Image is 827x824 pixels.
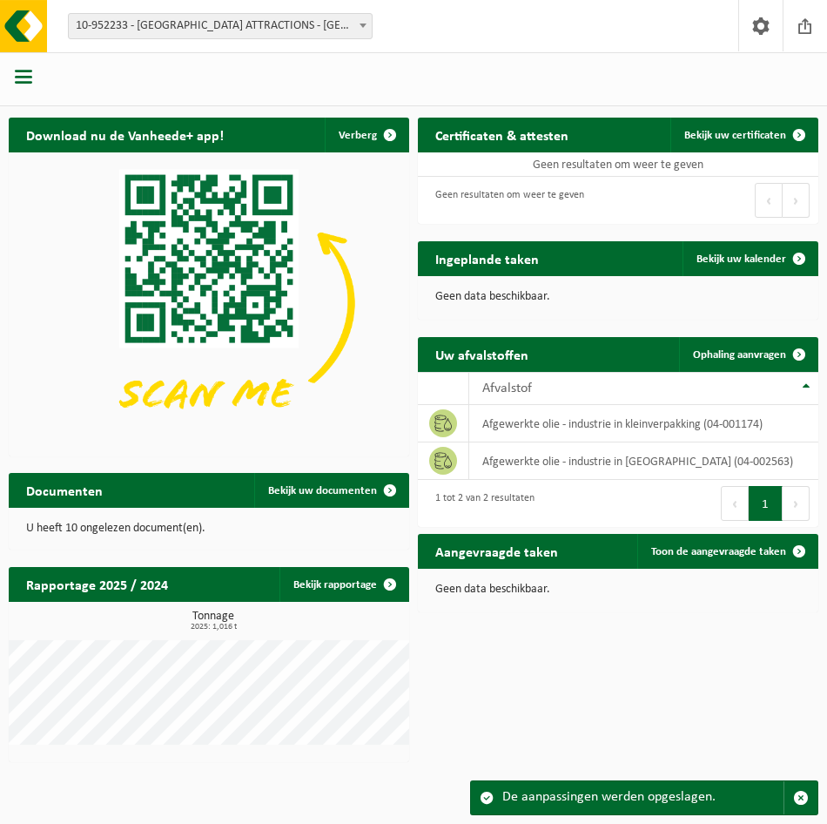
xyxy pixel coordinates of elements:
[69,14,372,38] span: 10-952233 - ROCHEHAUT ATTRACTIONS - ROCHEHAUT
[9,118,241,152] h2: Download nu de Vanheede+ app!
[721,486,749,521] button: Previous
[339,130,377,141] span: Verberg
[418,337,546,371] h2: Uw afvalstoffen
[682,241,817,276] a: Bekijk uw kalender
[637,534,817,569] a: Toon de aangevraagde taken
[783,183,810,218] button: Next
[749,486,783,521] button: 1
[9,786,291,824] iframe: chat widget
[418,534,575,568] h2: Aangevraagde taken
[17,623,409,632] span: 2025: 1,016 t
[418,118,586,152] h2: Certificaten & attesten
[482,382,532,395] span: Afvalstof
[418,152,818,177] td: Geen resultaten om weer te geven
[435,291,801,303] p: Geen data beschikbaar.
[26,523,392,535] p: U heeft 10 ongelezen document(en).
[670,118,817,152] a: Bekijk uw certificaten
[9,152,409,453] img: Download de VHEPlus App
[783,486,810,521] button: Next
[693,349,786,361] span: Ophaling aanvragen
[9,473,120,507] h2: Documenten
[427,181,584,220] div: Geen resultaten om weer te geven
[427,484,535,523] div: 1 tot 2 van 2 resultaten
[418,241,556,275] h2: Ingeplande taken
[68,13,373,39] span: 10-952233 - ROCHEHAUT ATTRACTIONS - ROCHEHAUT
[254,473,407,508] a: Bekijk uw documenten
[17,611,409,632] h3: Tonnage
[696,253,786,265] span: Bekijk uw kalender
[679,337,817,372] a: Ophaling aanvragen
[435,584,801,596] p: Geen data beschikbaar.
[9,567,185,601] h2: Rapportage 2025 / 2024
[325,118,407,152] button: Verberg
[469,405,818,442] td: afgewerkte olie - industrie in kleinverpakking (04-001174)
[755,183,783,218] button: Previous
[268,485,377,496] span: Bekijk uw documenten
[469,442,818,480] td: afgewerkte olie - industrie in [GEOGRAPHIC_DATA] (04-002563)
[684,130,786,141] span: Bekijk uw certificaten
[502,781,783,814] div: De aanpassingen werden opgeslagen.
[279,567,407,602] a: Bekijk rapportage
[651,546,786,557] span: Toon de aangevraagde taken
